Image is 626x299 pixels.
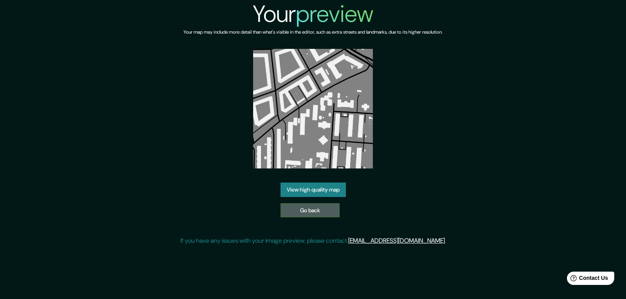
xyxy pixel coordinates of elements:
a: View high quality map [281,183,346,197]
h6: Your map may include more detail than what's visible in the editor, such as extra streets and lan... [183,28,443,36]
p: If you have any issues with your image preview, please contact . [180,236,446,245]
iframe: Help widget launcher [556,269,617,290]
a: Go back [281,203,340,218]
a: [EMAIL_ADDRESS][DOMAIN_NAME] [348,236,445,245]
img: created-map-preview [253,49,373,168]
